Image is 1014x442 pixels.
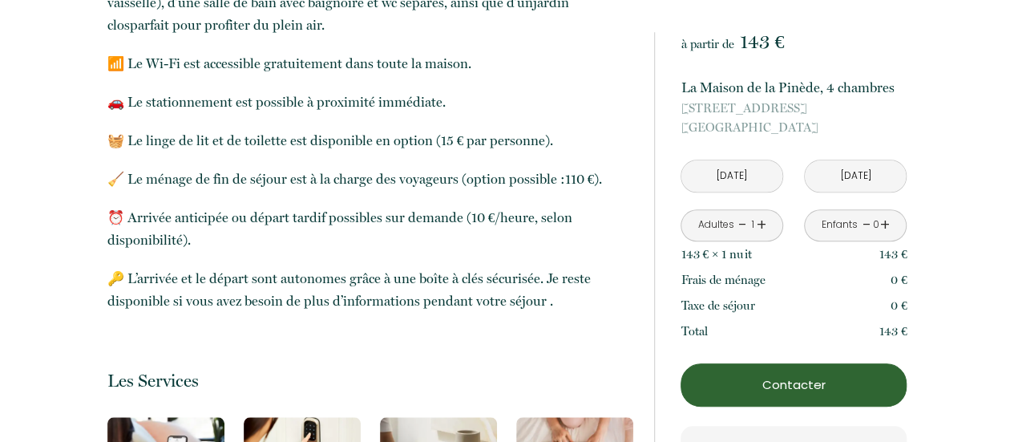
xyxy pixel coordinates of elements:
[681,270,765,290] p: Frais de ménage
[880,213,890,237] a: +
[891,296,907,315] p: 0 €
[879,322,907,341] p: 143 €
[681,99,907,137] p: [GEOGRAPHIC_DATA]
[681,363,907,407] button: Contacter
[545,132,553,148] span: ).
[471,209,535,225] span: 10 €/heure
[739,30,784,53] span: 143 €
[107,94,446,110] span: 🚗 Le stationnement est possible à proximité immédiate.
[107,209,471,225] span: ⏰ Arrivée anticipée ou départ tardif possibles sur demande (
[879,245,907,264] p: 143 €
[697,217,733,233] div: Adultes
[681,76,907,99] p: La Maison de la Pinède, 4 chambres
[681,245,751,264] p: 143 € × 1 nuit
[681,296,754,315] p: Taxe de séjour
[594,171,602,187] span: ).
[107,132,441,148] span: 🧺 Le linge de lit et de toilette est disponible en option (
[749,217,757,233] div: 1
[107,267,633,312] p: ​
[891,270,907,290] p: 0 €
[805,160,906,192] input: Départ
[130,17,325,33] span: parfait pour profiter du plein air.
[681,160,782,192] input: Arrivée
[822,217,858,233] div: Enfants
[862,213,871,237] a: -
[107,270,591,309] span: 🔑 L’arrivée et le départ sont autonomes grâce à une boîte à clés sécurisée. Je reste disponible s...
[681,322,707,341] p: Total
[946,370,1002,430] iframe: Chat
[441,132,546,148] span: 15 € par personne
[872,217,880,233] div: 0
[107,370,633,391] p: Les Services
[681,37,733,51] span: à partir de
[738,213,747,237] a: -
[757,213,766,237] a: +
[107,55,471,71] span: 📶 Le Wi-Fi est accessible gratuitement dans toute la maison.
[107,171,565,187] span: 🧹 Le ménage de fin de séjour est à la charge des voyageurs (option possible :
[681,99,907,118] span: [STREET_ADDRESS]
[686,375,901,395] p: Contacter
[565,171,595,187] span: 110 €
